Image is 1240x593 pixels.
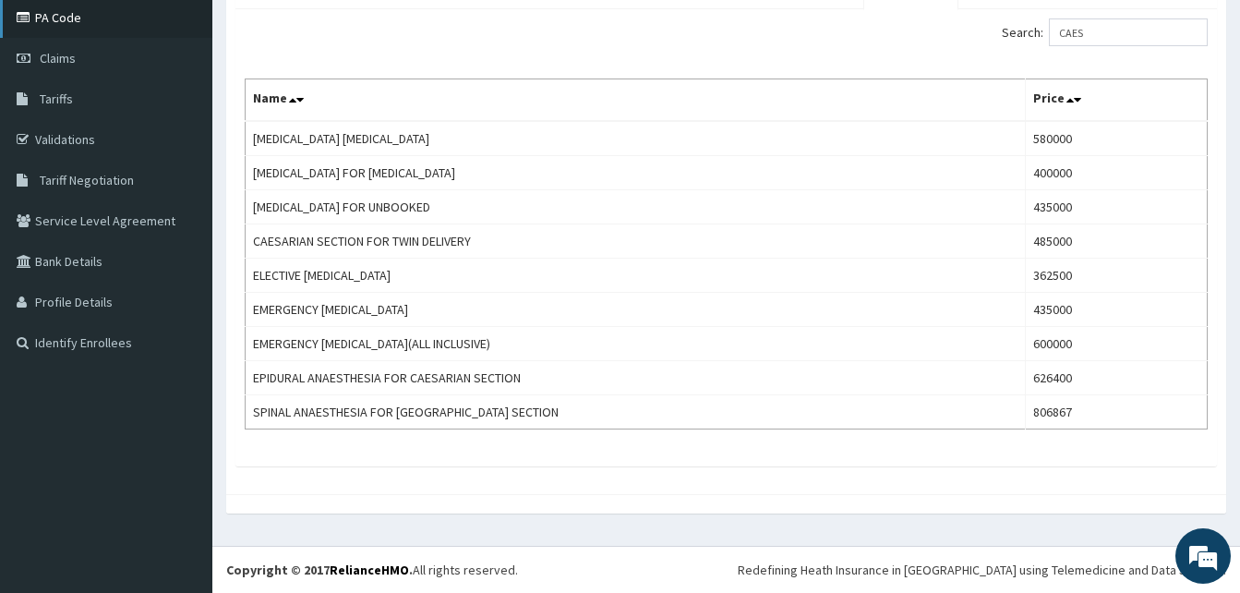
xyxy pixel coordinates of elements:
[246,156,1026,190] td: [MEDICAL_DATA] FOR [MEDICAL_DATA]
[246,224,1026,259] td: CAESARIAN SECTION FOR TWIN DELIVERY
[107,178,255,365] span: We're online!
[246,293,1026,327] td: EMERGENCY [MEDICAL_DATA]
[1026,361,1208,395] td: 626400
[40,91,73,107] span: Tariffs
[246,121,1026,156] td: [MEDICAL_DATA] [MEDICAL_DATA]
[330,562,409,578] a: RelianceHMO
[246,259,1026,293] td: ELECTIVE [MEDICAL_DATA]
[1026,121,1208,156] td: 580000
[1026,224,1208,259] td: 485000
[1002,18,1208,46] label: Search:
[226,562,413,578] strong: Copyright © 2017 .
[1026,156,1208,190] td: 400000
[246,79,1026,122] th: Name
[246,361,1026,395] td: EPIDURAL ANAESTHESIA FOR CAESARIAN SECTION
[40,50,76,67] span: Claims
[1026,190,1208,224] td: 435000
[1026,293,1208,327] td: 435000
[9,396,352,461] textarea: Type your message and hit 'Enter'
[1026,395,1208,430] td: 806867
[1049,18,1208,46] input: Search:
[40,172,134,188] span: Tariff Negotiation
[246,190,1026,224] td: [MEDICAL_DATA] FOR UNBOOKED
[96,103,310,127] div: Chat with us now
[1026,259,1208,293] td: 362500
[303,9,347,54] div: Minimize live chat window
[1026,79,1208,122] th: Price
[246,395,1026,430] td: SPINAL ANAESTHESIA FOR [GEOGRAPHIC_DATA] SECTION
[212,546,1240,593] footer: All rights reserved.
[34,92,75,139] img: d_794563401_company_1708531726252_794563401
[246,327,1026,361] td: EMERGENCY [MEDICAL_DATA](ALL INCLUSIVE)
[738,561,1226,579] div: Redefining Heath Insurance in [GEOGRAPHIC_DATA] using Telemedicine and Data Science!
[1026,327,1208,361] td: 600000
